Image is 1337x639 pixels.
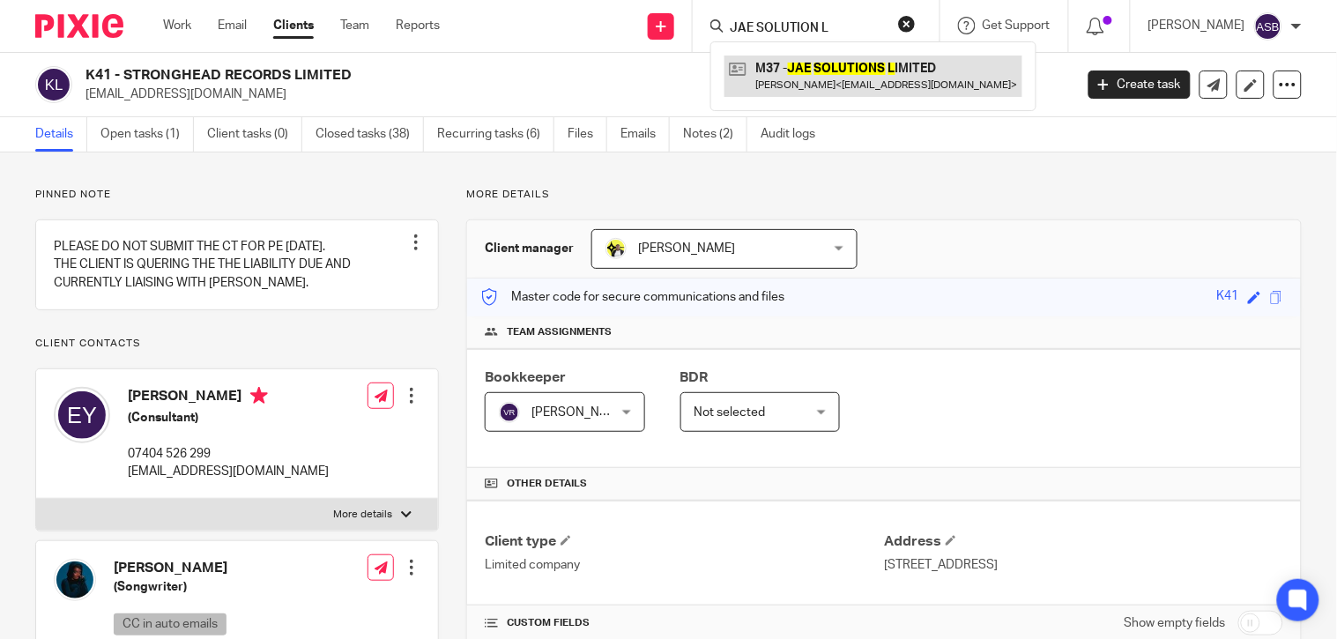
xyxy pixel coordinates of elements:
[898,15,916,33] button: Clear
[1088,71,1191,99] a: Create task
[85,85,1062,103] p: [EMAIL_ADDRESS][DOMAIN_NAME]
[114,559,315,577] h4: [PERSON_NAME]
[340,17,369,34] a: Team
[983,19,1051,32] span: Get Support
[485,240,574,257] h3: Client manager
[273,17,314,34] a: Clients
[163,17,191,34] a: Work
[620,117,670,152] a: Emails
[207,117,302,152] a: Client tasks (0)
[605,238,627,259] img: Carine-Starbridge.jpg
[466,188,1302,202] p: More details
[218,17,247,34] a: Email
[761,117,828,152] a: Audit logs
[85,66,866,85] h2: K41 - STRONGHEAD RECORDS LIMITED
[680,370,709,384] span: BDR
[1148,17,1245,34] p: [PERSON_NAME]
[485,370,566,384] span: Bookkeeper
[480,288,784,306] p: Master code for secure communications and files
[485,532,884,551] h4: Client type
[1217,287,1239,308] div: K41
[35,337,439,351] p: Client contacts
[396,17,440,34] a: Reports
[128,409,329,427] h5: (Consultant)
[884,556,1283,574] p: [STREET_ADDRESS]
[1125,614,1226,632] label: Show empty fields
[54,559,96,601] img: Emoseh%20Khamofu.jpg
[507,325,612,339] span: Team assignments
[128,463,329,480] p: [EMAIL_ADDRESS][DOMAIN_NAME]
[316,117,424,152] a: Closed tasks (38)
[128,445,329,463] p: 07404 526 299
[485,556,884,574] p: Limited company
[250,387,268,405] i: Primary
[35,66,72,103] img: svg%3E
[1254,12,1282,41] img: svg%3E
[35,117,87,152] a: Details
[100,117,194,152] a: Open tasks (1)
[884,532,1283,551] h4: Address
[114,578,315,596] h5: (Songwriter)
[333,508,392,522] p: More details
[507,477,587,491] span: Other details
[128,387,329,409] h4: [PERSON_NAME]
[728,21,887,37] input: Search
[683,117,747,152] a: Notes (2)
[35,188,439,202] p: Pinned note
[54,387,110,443] img: svg%3E
[499,402,520,423] img: svg%3E
[437,117,554,152] a: Recurring tasks (6)
[694,406,766,419] span: Not selected
[485,616,884,630] h4: CUSTOM FIELDS
[568,117,607,152] a: Files
[35,14,123,38] img: Pixie
[531,406,628,419] span: [PERSON_NAME]
[638,242,735,255] span: [PERSON_NAME]
[114,613,227,635] p: CC in auto emails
